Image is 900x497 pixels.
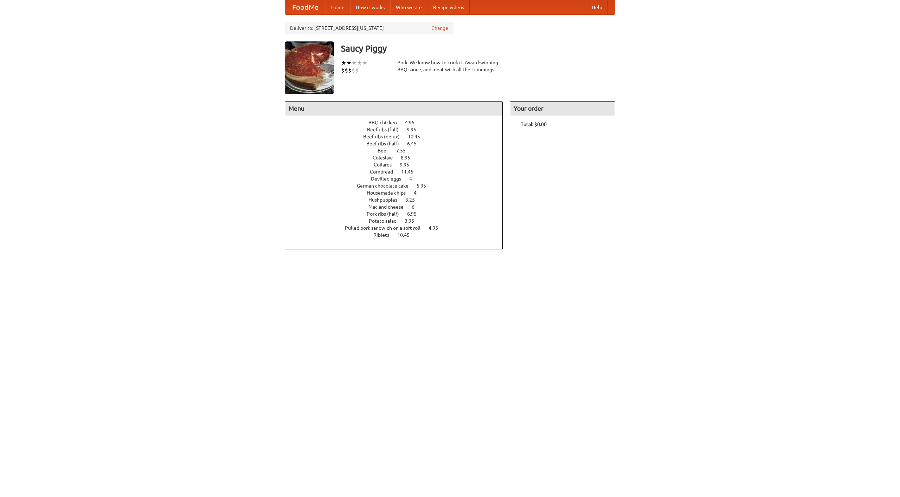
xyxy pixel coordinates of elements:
span: 5.95 [417,183,433,189]
span: 3.95 [405,218,421,224]
li: ★ [346,59,352,67]
a: Beer 7.55 [378,148,419,153]
li: $ [345,67,348,74]
span: 10.45 [397,232,417,238]
a: How it works [350,0,390,14]
a: Pulled pork sandwich on a soft roll 4.95 [345,225,451,231]
a: Devilled eggs 4 [371,176,425,182]
a: Beef ribs (full) 9.95 [367,127,429,132]
a: Riblets 10.45 [373,232,423,238]
a: Coleslaw 8.95 [373,155,423,161]
span: Riblets [373,232,396,238]
li: $ [352,67,355,74]
a: Mac and cheese 6 [368,204,427,210]
span: 3.25 [405,197,422,203]
span: 6 [412,204,422,210]
a: Cornbread 11.45 [370,169,426,175]
span: 4.95 [405,120,422,125]
li: ★ [341,59,346,67]
span: 7.55 [396,148,413,153]
a: Beef ribs (half) 6.45 [366,141,430,146]
a: Home [326,0,350,14]
a: Beef ribs (delux) 10.45 [363,134,433,139]
a: Recipe videos [427,0,470,14]
span: Devilled eggs [371,176,408,182]
span: 4 [414,190,424,196]
a: Hushpuppies 3.25 [368,197,428,203]
span: Collards [374,162,399,168]
h3: Saucy Piggy [341,41,615,55]
span: 6.95 [407,211,424,217]
span: Coleslaw [373,155,400,161]
a: Housemade chips 4 [367,190,430,196]
span: Housemade chips [367,190,413,196]
a: Collards 9.95 [374,162,422,168]
span: 6.45 [407,141,424,146]
h4: Menu [285,102,502,116]
span: 4 [409,176,419,182]
a: FoodMe [285,0,326,14]
li: $ [341,67,345,74]
a: German chocolate cake 5.95 [357,183,439,189]
span: Potato salad [369,218,404,224]
span: Beef ribs (full) [367,127,406,132]
li: ★ [362,59,367,67]
span: 11.45 [401,169,420,175]
span: Beer [378,148,395,153]
li: $ [355,67,359,74]
span: 10.45 [408,134,427,139]
b: Total: $0.00 [521,122,547,127]
li: $ [348,67,352,74]
a: Change [431,25,448,32]
span: Beef ribs (delux) [363,134,407,139]
span: Beef ribs (half) [366,141,406,146]
span: German chocolate cake [357,183,416,189]
a: Who we are [390,0,427,14]
span: 4.95 [429,225,445,231]
span: 9.95 [400,162,416,168]
div: Deliver to: [STREET_ADDRESS][US_STATE] [285,22,454,34]
span: BBQ chicken [368,120,404,125]
a: Pork ribs (half) 6.95 [367,211,430,217]
span: Cornbread [370,169,400,175]
h4: Your order [510,102,615,116]
div: Pork. We know how to cook it. Award-winning BBQ sauce, and meat with all the trimmings. [397,59,503,73]
span: 8.95 [401,155,417,161]
span: Mac and cheese [368,204,411,210]
img: angular.jpg [285,41,334,94]
li: ★ [352,59,357,67]
a: Help [586,0,608,14]
span: Pork ribs (half) [367,211,406,217]
span: 9.95 [407,127,423,132]
span: Pulled pork sandwich on a soft roll [345,225,427,231]
a: BBQ chicken 4.95 [368,120,427,125]
span: Hushpuppies [368,197,404,203]
a: Potato salad 3.95 [369,218,427,224]
li: ★ [357,59,362,67]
